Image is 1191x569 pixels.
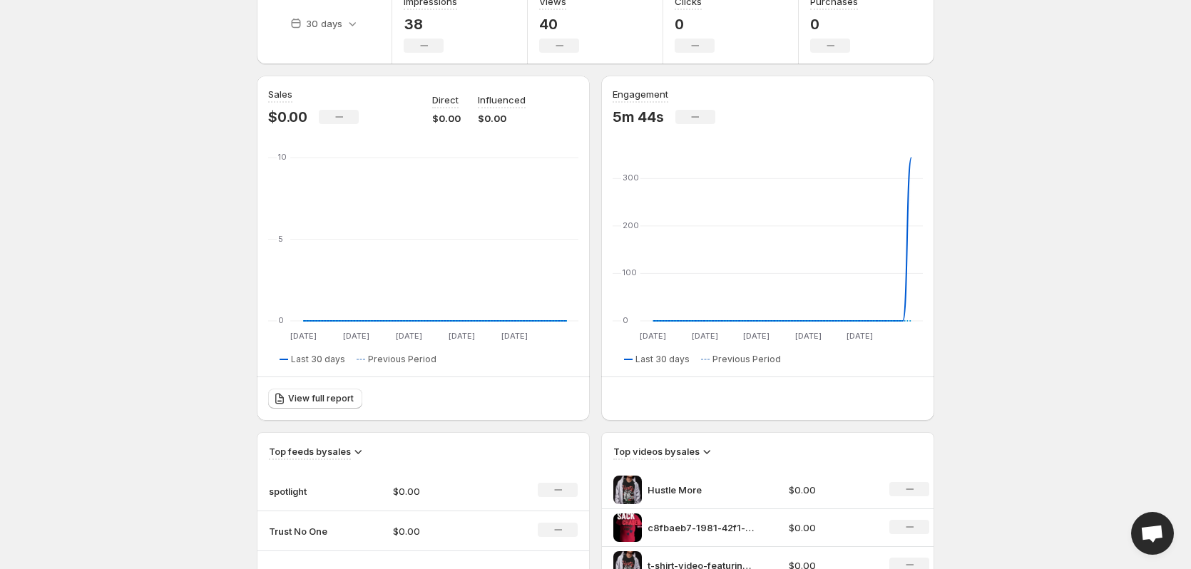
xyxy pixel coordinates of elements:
p: c8fbaeb7-1981-42f1-910b-a2377b07c4ad [648,521,755,535]
text: [DATE] [743,331,770,341]
span: View full report [288,393,354,404]
p: 0 [810,16,858,33]
text: [DATE] [290,331,317,341]
text: 200 [623,220,639,230]
p: Hustle More [648,483,755,497]
p: Influenced [478,93,526,107]
p: 5m 44s [613,108,664,125]
p: $0.00 [393,524,494,538]
text: 0 [623,315,628,325]
text: 100 [623,267,637,277]
text: [DATE] [501,331,528,341]
text: [DATE] [692,331,718,341]
text: [DATE] [449,331,475,341]
text: [DATE] [847,331,873,341]
p: $0.00 [789,483,873,497]
text: 300 [623,173,639,183]
a: View full report [268,389,362,409]
text: 10 [278,152,287,162]
text: [DATE] [343,331,369,341]
span: Previous Period [712,354,781,365]
p: 30 days [306,16,342,31]
h3: Top videos by sales [613,444,700,458]
p: Direct [432,93,459,107]
div: Open chat [1131,512,1174,555]
span: Last 30 days [291,354,345,365]
span: Previous Period [368,354,436,365]
p: 38 [404,16,457,33]
p: 40 [539,16,579,33]
span: Last 30 days [635,354,690,365]
p: Trust No One [269,524,340,538]
p: $0.00 [268,108,307,125]
p: $0.00 [478,111,526,125]
text: [DATE] [396,331,422,341]
text: [DATE] [795,331,822,341]
text: 5 [278,234,283,244]
p: 0 [675,16,715,33]
text: [DATE] [640,331,666,341]
p: spotlight [269,484,340,498]
p: $0.00 [393,484,494,498]
h3: Engagement [613,87,668,101]
img: c8fbaeb7-1981-42f1-910b-a2377b07c4ad [613,513,642,542]
text: 0 [278,315,284,325]
p: $0.00 [789,521,873,535]
img: Hustle More [613,476,642,504]
h3: Sales [268,87,292,101]
p: $0.00 [432,111,461,125]
h3: Top feeds by sales [269,444,351,458]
